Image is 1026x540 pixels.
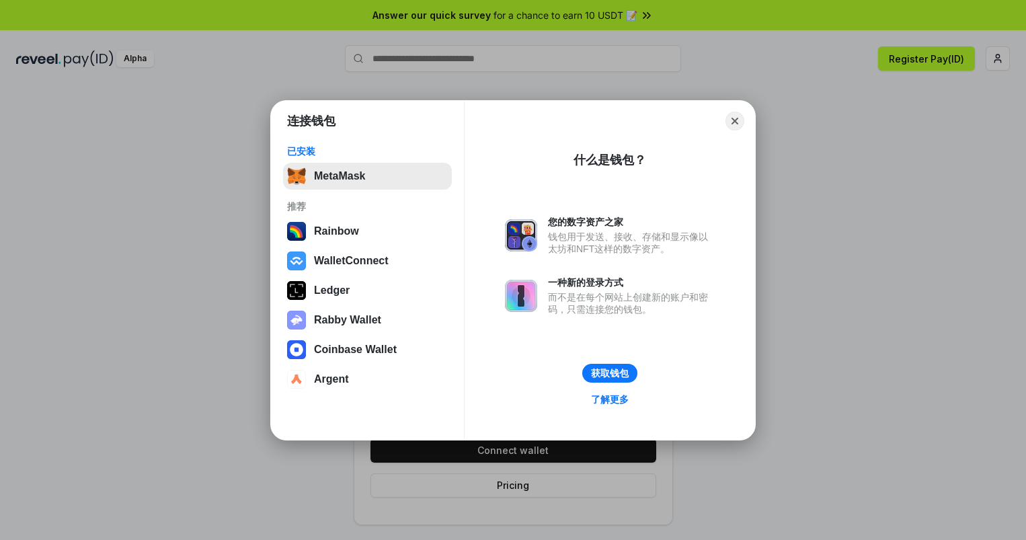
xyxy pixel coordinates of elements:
div: Argent [314,373,349,385]
div: Rabby Wallet [314,314,381,326]
div: MetaMask [314,170,365,182]
div: 您的数字资产之家 [548,216,715,228]
img: svg+xml,%3Csvg%20xmlns%3D%22http%3A%2F%2Fwww.w3.org%2F2000%2Fsvg%22%20fill%3D%22none%22%20viewBox... [287,311,306,330]
div: 钱包用于发送、接收、存储和显示像以太坊和NFT这样的数字资产。 [548,231,715,255]
button: Ledger [283,277,452,304]
div: 而不是在每个网站上创建新的账户和密码，只需连接您的钱包。 [548,291,715,315]
img: svg+xml,%3Csvg%20width%3D%2228%22%20height%3D%2228%22%20viewBox%3D%220%200%2028%2028%22%20fill%3D... [287,252,306,270]
div: WalletConnect [314,255,389,267]
button: Coinbase Wallet [283,336,452,363]
div: 了解更多 [591,393,629,406]
button: WalletConnect [283,247,452,274]
img: svg+xml,%3Csvg%20xmlns%3D%22http%3A%2F%2Fwww.w3.org%2F2000%2Fsvg%22%20fill%3D%22none%22%20viewBox... [505,219,537,252]
button: 获取钱包 [582,364,637,383]
div: 推荐 [287,200,448,213]
h1: 连接钱包 [287,113,336,129]
img: svg+xml,%3Csvg%20fill%3D%22none%22%20height%3D%2233%22%20viewBox%3D%220%200%2035%2033%22%20width%... [287,167,306,186]
img: svg+xml,%3Csvg%20width%3D%2228%22%20height%3D%2228%22%20viewBox%3D%220%200%2028%2028%22%20fill%3D... [287,370,306,389]
div: 已安装 [287,145,448,157]
img: svg+xml,%3Csvg%20width%3D%2228%22%20height%3D%2228%22%20viewBox%3D%220%200%2028%2028%22%20fill%3D... [287,340,306,359]
button: Argent [283,366,452,393]
div: Ledger [314,284,350,297]
button: MetaMask [283,163,452,190]
button: Rabby Wallet [283,307,452,334]
div: Rainbow [314,225,359,237]
div: 获取钱包 [591,367,629,379]
div: 什么是钱包？ [574,152,646,168]
img: svg+xml,%3Csvg%20xmlns%3D%22http%3A%2F%2Fwww.w3.org%2F2000%2Fsvg%22%20fill%3D%22none%22%20viewBox... [505,280,537,312]
img: svg+xml,%3Csvg%20width%3D%22120%22%20height%3D%22120%22%20viewBox%3D%220%200%20120%20120%22%20fil... [287,222,306,241]
button: Rainbow [283,218,452,245]
div: 一种新的登录方式 [548,276,715,288]
a: 了解更多 [583,391,637,408]
button: Close [725,112,744,130]
img: svg+xml,%3Csvg%20xmlns%3D%22http%3A%2F%2Fwww.w3.org%2F2000%2Fsvg%22%20width%3D%2228%22%20height%3... [287,281,306,300]
div: Coinbase Wallet [314,344,397,356]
